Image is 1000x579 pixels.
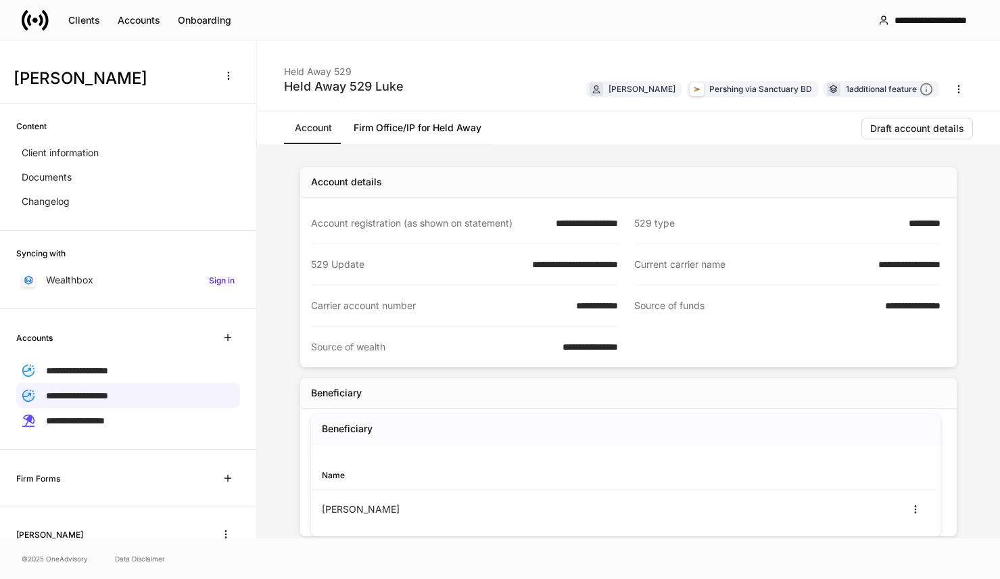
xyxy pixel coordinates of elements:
[870,124,964,133] div: Draft account details
[118,16,160,25] div: Accounts
[311,386,362,400] div: Beneficiary
[16,120,47,133] h6: Content
[22,195,70,208] p: Changelog
[284,78,404,95] div: Held Away 529 Luke
[46,273,93,287] p: Wealthbox
[16,247,66,260] h6: Syncing with
[115,553,165,564] a: Data Disclaimer
[16,331,53,344] h6: Accounts
[343,112,492,144] a: Firm Office/IP for Held Away
[311,258,524,271] div: 529 Update
[311,340,554,354] div: Source of wealth
[284,57,404,78] div: Held Away 529
[311,299,568,312] div: Carrier account number
[609,83,675,95] div: [PERSON_NAME]
[14,68,209,89] h3: [PERSON_NAME]
[634,216,901,230] div: 529 type
[16,528,83,541] h6: [PERSON_NAME]
[22,170,72,184] p: Documents
[16,268,240,292] a: WealthboxSign in
[178,16,231,25] div: Onboarding
[861,118,973,139] button: Draft account details
[322,422,373,436] h5: Beneficiary
[22,553,88,564] span: © 2025 OneAdvisory
[16,165,240,189] a: Documents
[16,472,60,485] h6: Firm Forms
[68,16,100,25] div: Clients
[634,299,878,313] div: Source of funds
[322,469,626,482] div: Name
[634,258,871,271] div: Current carrier name
[311,175,382,189] div: Account details
[16,141,240,165] a: Client information
[22,146,99,160] p: Client information
[709,83,812,95] div: Pershing via Sanctuary BD
[169,9,240,31] button: Onboarding
[322,503,626,516] div: [PERSON_NAME]
[846,83,933,97] div: 1 additional feature
[311,216,548,230] div: Account registration (as shown on statement)
[109,9,169,31] button: Accounts
[209,274,235,287] h6: Sign in
[284,112,343,144] a: Account
[16,189,240,214] a: Changelog
[59,9,109,31] button: Clients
